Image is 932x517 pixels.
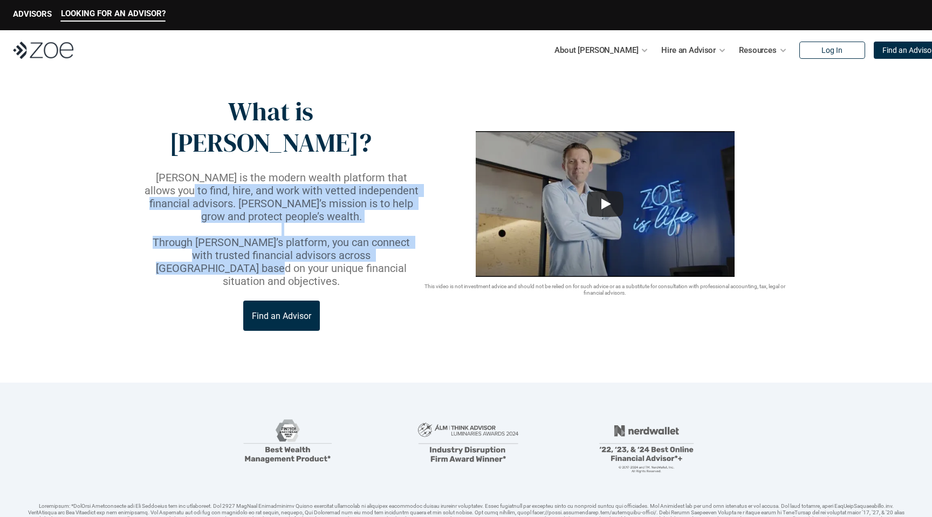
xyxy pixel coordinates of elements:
p: Log In [821,46,842,55]
p: What is [PERSON_NAME]? [142,96,399,158]
button: Play [587,191,623,217]
p: Through [PERSON_NAME]’s platform, you can connect with trusted financial advisors across [GEOGRAP... [142,236,421,288]
img: sddefault.webp [476,131,735,277]
p: LOOKING FOR AN ADVISOR? [61,9,166,18]
p: Resources [739,42,777,58]
p: ADVISORS [13,9,52,19]
p: Hire an Advisor [661,42,716,58]
a: Find an Advisor [243,301,320,331]
p: This video is not investment advice and should not be relied on for such advice or as a substitut... [421,283,790,296]
p: [PERSON_NAME] is the modern wealth platform that allows you to find, hire, and work with vetted i... [142,171,421,223]
p: Find an Advisor [252,311,311,321]
a: Log In [799,42,865,59]
p: About [PERSON_NAME] [554,42,638,58]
